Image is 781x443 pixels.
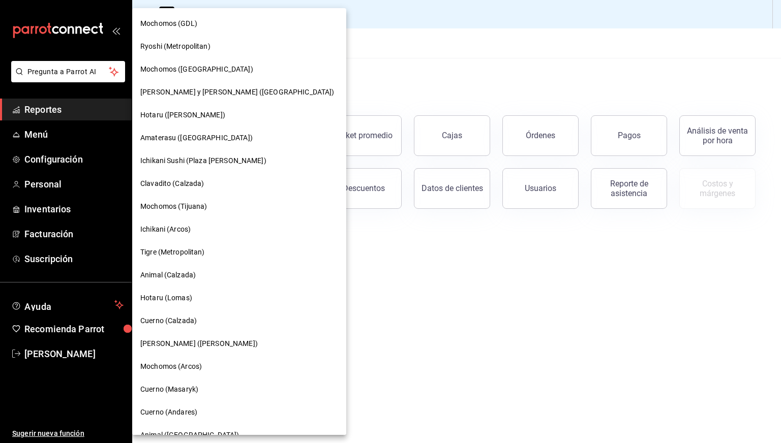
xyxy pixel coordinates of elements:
[140,407,197,418] span: Cuerno (Andares)
[132,12,346,35] div: Mochomos (GDL)
[132,149,346,172] div: Ichikani Sushi (Plaza [PERSON_NAME])
[132,355,346,378] div: Mochomos (Arcos)
[140,41,211,52] span: Ryoshi (Metropolitan)
[132,81,346,104] div: [PERSON_NAME] y [PERSON_NAME] ([GEOGRAPHIC_DATA])
[140,64,253,75] span: Mochomos ([GEOGRAPHIC_DATA])
[140,384,198,395] span: Cuerno (Masaryk)
[140,178,204,189] span: Clavadito (Calzada)
[132,172,346,195] div: Clavadito (Calzada)
[132,264,346,287] div: Animal (Calzada)
[140,430,239,440] span: Animal ([GEOGRAPHIC_DATA])
[140,315,197,326] span: Cuerno (Calzada)
[132,218,346,241] div: Ichikani (Arcos)
[132,378,346,401] div: Cuerno (Masaryk)
[140,18,197,29] span: Mochomos (GDL)
[132,104,346,126] div: Hotaru ([PERSON_NAME])
[140,110,225,120] span: Hotaru ([PERSON_NAME])
[132,287,346,309] div: Hotaru (Lomas)
[140,338,258,349] span: [PERSON_NAME] ([PERSON_NAME])
[140,270,196,280] span: Animal (Calzada)
[132,309,346,332] div: Cuerno (Calzada)
[140,155,266,166] span: Ichikani Sushi (Plaza [PERSON_NAME])
[132,241,346,264] div: Tigre (Metropolitan)
[140,201,207,212] span: Mochomos (Tijuana)
[140,224,191,235] span: Ichikani (Arcos)
[132,58,346,81] div: Mochomos ([GEOGRAPHIC_DATA])
[140,247,205,258] span: Tigre (Metropolitan)
[140,87,334,98] span: [PERSON_NAME] y [PERSON_NAME] ([GEOGRAPHIC_DATA])
[132,401,346,424] div: Cuerno (Andares)
[132,35,346,58] div: Ryoshi (Metropolitan)
[132,332,346,355] div: [PERSON_NAME] ([PERSON_NAME])
[140,361,202,372] span: Mochomos (Arcos)
[140,133,253,143] span: Amaterasu ([GEOGRAPHIC_DATA])
[132,126,346,149] div: Amaterasu ([GEOGRAPHIC_DATA])
[140,293,192,303] span: Hotaru (Lomas)
[132,195,346,218] div: Mochomos (Tijuana)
